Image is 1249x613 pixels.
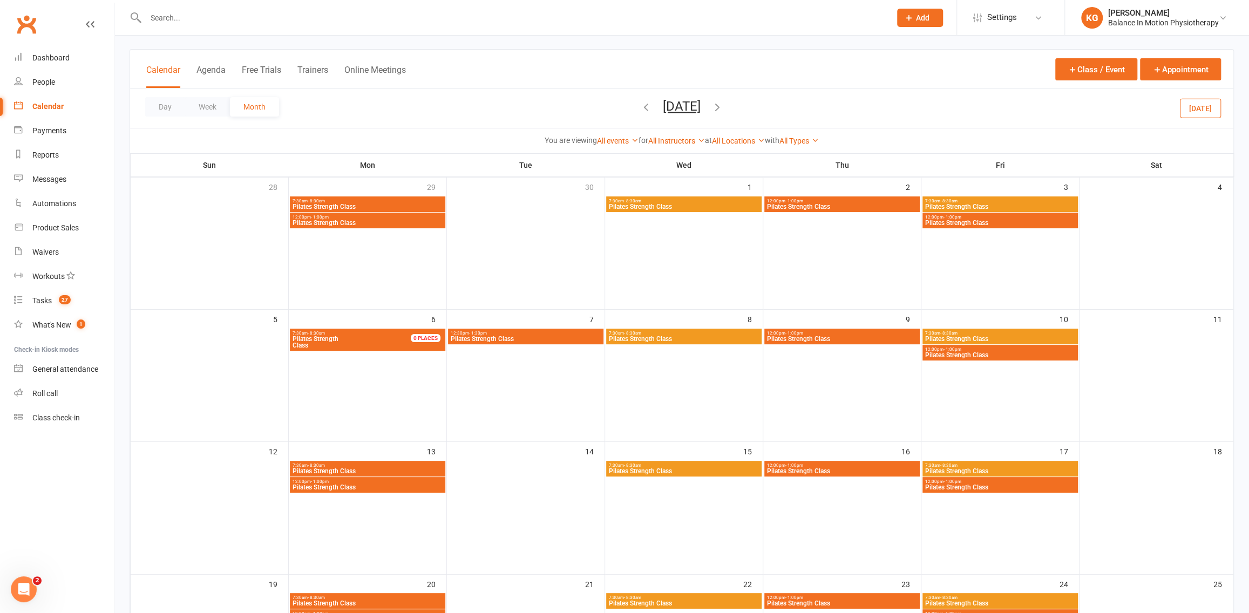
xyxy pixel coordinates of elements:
button: Add [897,9,943,27]
div: Roll call [32,389,58,398]
button: [DATE] [663,99,701,114]
div: 9 [906,310,921,328]
span: 12:00pm [925,479,1076,484]
span: - 8:30am [624,463,641,468]
span: 7:30am [925,199,1076,203]
span: 7:30am [608,199,759,203]
span: - 1:00pm [943,215,961,220]
span: 12:00pm [766,595,918,600]
button: Day [145,97,185,117]
span: Pilates Strength Class [925,600,1076,607]
div: 23 [901,575,921,592]
button: Month [230,97,279,117]
a: Automations [14,192,114,216]
div: People [32,78,55,86]
div: Calendar [32,102,64,111]
th: Wed [605,154,763,176]
span: Pilates Strength Class [292,468,443,474]
span: Pilates Strength Class [766,600,918,607]
div: General attendance [32,365,98,373]
div: 29 [427,178,446,195]
div: 13 [427,442,446,460]
span: Pilates Strength Class [925,484,1076,491]
span: 1 [77,319,85,329]
th: Sun [131,154,289,176]
div: 21 [585,575,605,592]
th: Tue [447,154,605,176]
div: 12 [269,442,288,460]
div: 2 [906,178,921,195]
button: Trainers [297,65,328,88]
span: 7:30am [292,199,443,203]
input: Search... [142,10,883,25]
div: 16 [901,442,921,460]
div: 30 [585,178,605,195]
span: Pilates Strength Class [608,203,759,210]
button: Online Meetings [344,65,406,88]
a: General attendance kiosk mode [14,357,114,382]
span: 7:30am [925,463,1076,468]
a: Tasks 27 [14,289,114,313]
span: 7:30am [608,595,759,600]
span: - 1:00pm [311,215,329,220]
strong: with [765,136,779,145]
a: All events [597,137,639,145]
span: - 1:00pm [311,479,329,484]
button: Appointment [1140,58,1221,80]
span: Settings [987,5,1017,30]
span: - 8:30am [308,595,325,600]
span: Pilates Strength Class [925,336,1076,342]
span: - 8:30am [308,199,325,203]
div: 4 [1218,178,1233,195]
a: What's New1 [14,313,114,337]
div: 11 [1213,310,1233,328]
div: 10 [1060,310,1079,328]
div: Tasks [32,296,52,305]
strong: at [705,136,712,145]
div: KG [1081,7,1103,29]
div: 6 [431,310,446,328]
span: 12:30pm [450,331,601,336]
div: 18 [1213,442,1233,460]
div: What's New [32,321,71,329]
span: 2 [33,576,42,585]
div: Class check-in [32,413,80,422]
span: - 8:30am [624,595,641,600]
strong: You are viewing [545,136,597,145]
div: 22 [743,575,763,592]
span: 12:00pm [766,199,918,203]
div: Reports [32,151,59,159]
span: - 8:30am [940,595,958,600]
div: Dashboard [32,53,70,62]
div: Product Sales [32,223,79,232]
span: Pilates Strength Class [925,352,1076,358]
span: Pilates Strength Class [925,220,1076,226]
div: 8 [748,310,763,328]
a: Clubworx [13,11,40,38]
span: - 1:00pm [943,347,961,352]
span: 12:00pm [292,479,443,484]
span: Pilates Strength Class [292,203,443,210]
span: Pilates Strength Class [925,468,1076,474]
span: - 1:00pm [785,199,803,203]
span: - 8:30am [940,463,958,468]
button: Agenda [196,65,226,88]
span: 12:00pm [292,215,443,220]
span: - 1:00pm [785,331,803,336]
div: Payments [32,126,66,135]
button: Calendar [146,65,180,88]
span: Pilates Strength [293,335,338,343]
span: - 1:30pm [469,331,487,336]
span: 12:00pm [925,215,1076,220]
div: 3 [1064,178,1079,195]
a: All Instructors [648,137,705,145]
span: 7:30am [608,463,759,468]
a: Class kiosk mode [14,406,114,430]
span: Pilates Strength Class [292,220,443,226]
iframe: Intercom live chat [11,576,37,602]
span: 7:30am [608,331,759,336]
div: 17 [1060,442,1079,460]
div: 25 [1213,575,1233,592]
a: All Types [779,137,819,145]
span: 12:00pm [925,347,1076,352]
